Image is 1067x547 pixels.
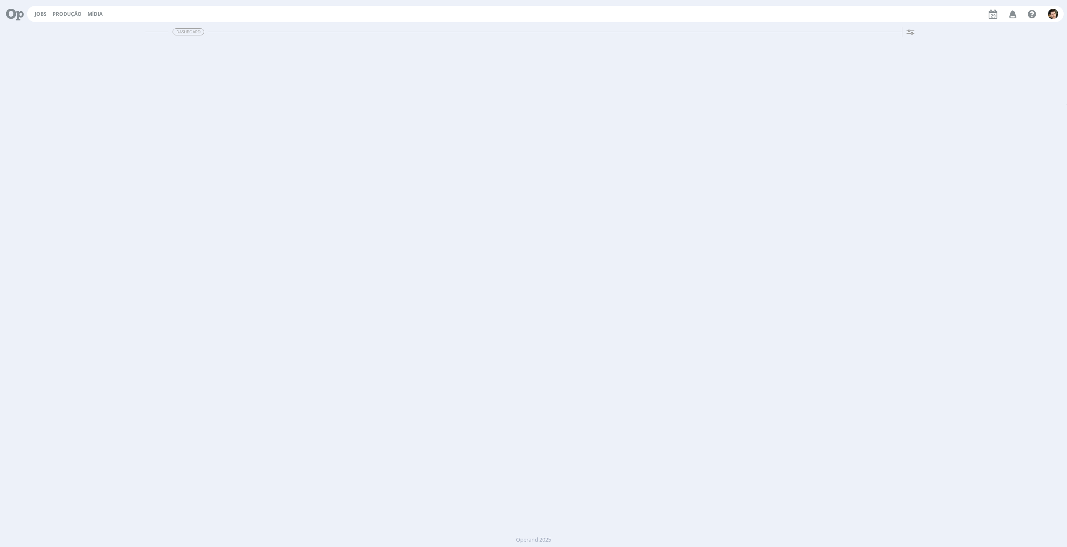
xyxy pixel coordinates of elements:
[85,11,105,17] button: Mídia
[173,28,204,35] span: Dashboard
[35,10,47,17] a: Jobs
[53,10,82,17] a: Produção
[32,11,49,17] button: Jobs
[50,11,84,17] button: Produção
[88,10,103,17] a: Mídia
[1047,7,1059,21] button: V
[1048,9,1058,19] img: V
